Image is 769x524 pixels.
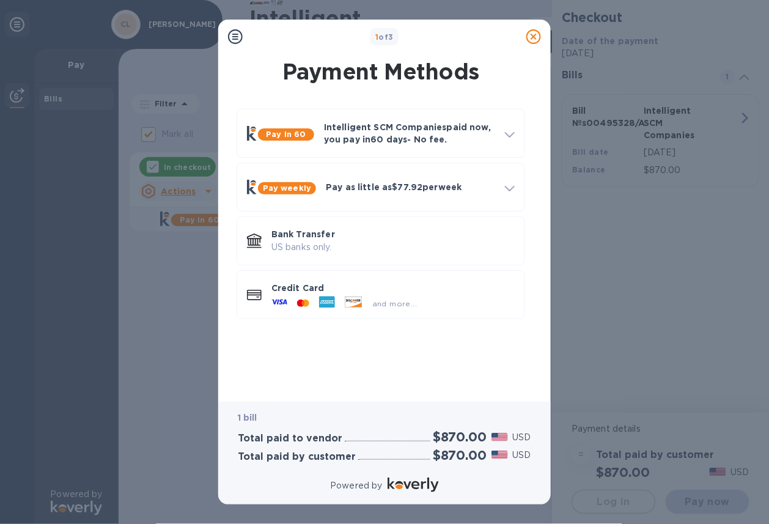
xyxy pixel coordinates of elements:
[433,448,487,463] h2: $870.00
[513,449,531,462] p: USD
[238,413,257,423] b: 1 bill
[266,130,306,139] b: Pay in 60
[238,433,342,445] h3: Total paid to vendor
[491,451,508,459] img: USD
[271,282,515,294] p: Credit Card
[372,299,417,308] span: and more...
[263,183,311,193] b: Pay weekly
[491,433,508,441] img: USD
[271,228,515,240] p: Bank Transfer
[375,32,378,42] span: 1
[271,241,515,254] p: US banks only.
[388,478,439,492] img: Logo
[234,59,528,84] h1: Payment Methods
[375,32,394,42] b: of 3
[324,121,495,146] p: Intelligent SCM Companies paid now, you pay in 60 days - No fee.
[326,181,495,193] p: Pay as little as $77.92 per week
[433,429,487,445] h2: $870.00
[513,431,531,444] p: USD
[238,451,356,463] h3: Total paid by customer
[330,479,382,492] p: Powered by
